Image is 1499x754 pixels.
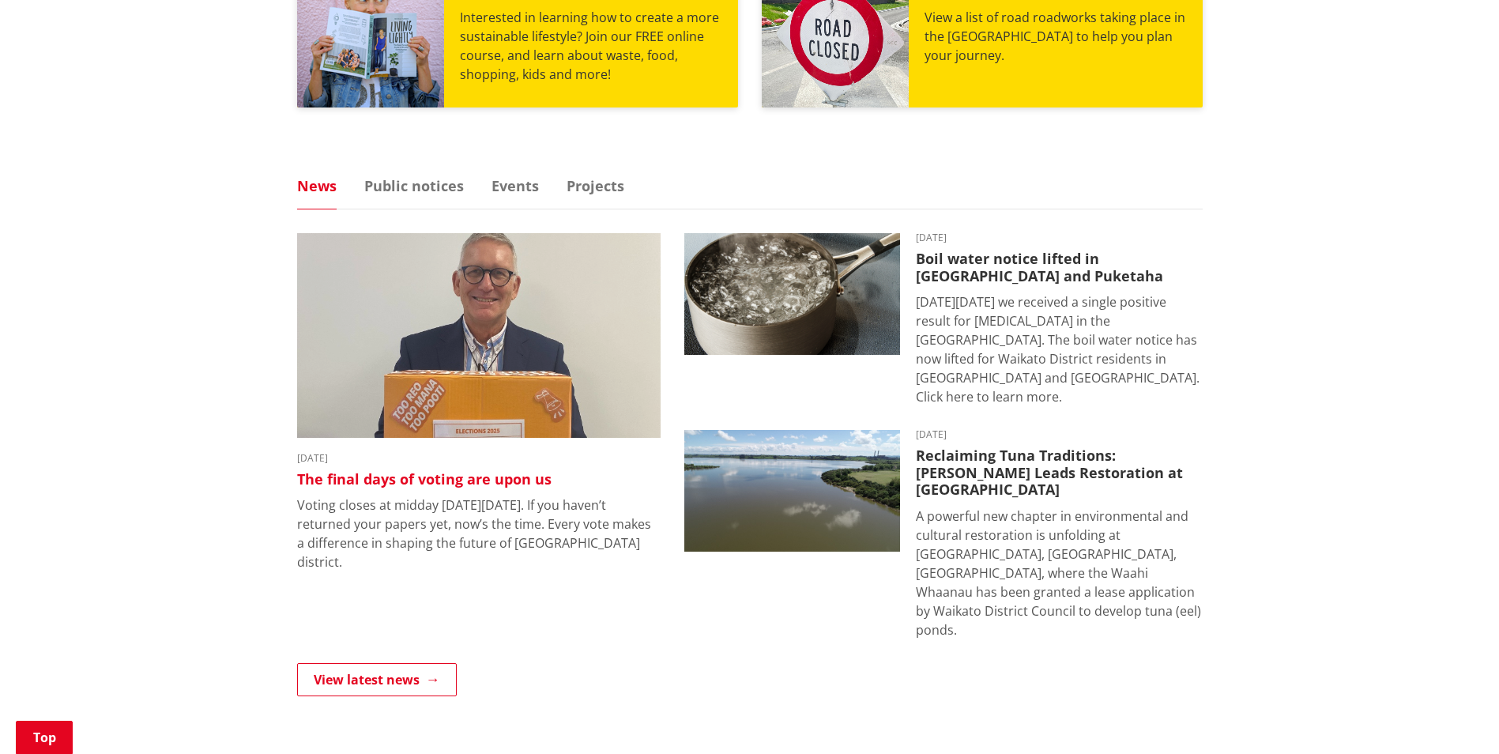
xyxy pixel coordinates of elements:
p: [DATE][DATE] we received a single positive result for [MEDICAL_DATA] in the [GEOGRAPHIC_DATA]. Th... [916,292,1203,406]
p: Voting closes at midday [DATE][DATE]. If you haven’t returned your papers yet, now’s the time. Ev... [297,496,661,571]
img: boil water notice [684,233,900,355]
a: [DATE] The final days of voting are upon us Voting closes at midday [DATE][DATE]. If you haven’t ... [297,233,661,571]
a: boil water notice gordonton puketaha [DATE] Boil water notice lifted in [GEOGRAPHIC_DATA] and Puk... [684,233,1203,406]
a: News [297,179,337,193]
p: View a list of road roadworks taking place in the [GEOGRAPHIC_DATA] to help you plan your journey. [925,8,1187,65]
img: Waahi Lake [684,430,900,552]
p: Interested in learning how to create a more sustainable lifestyle? Join our FREE online course, a... [460,8,722,84]
a: Public notices [364,179,464,193]
a: [DATE] Reclaiming Tuna Traditions: [PERSON_NAME] Leads Restoration at [GEOGRAPHIC_DATA] A powerfu... [684,430,1203,639]
time: [DATE] [916,233,1203,243]
time: [DATE] [916,430,1203,439]
h3: The final days of voting are upon us [297,471,661,488]
a: View latest news [297,663,457,696]
h3: Reclaiming Tuna Traditions: [PERSON_NAME] Leads Restoration at [GEOGRAPHIC_DATA] [916,447,1203,499]
a: Events [492,179,539,193]
img: Craig Hobbs editorial elections [297,233,661,438]
p: A powerful new chapter in environmental and cultural restoration is unfolding at [GEOGRAPHIC_DATA... [916,507,1203,639]
a: Projects [567,179,624,193]
a: Top [16,721,73,754]
h3: Boil water notice lifted in [GEOGRAPHIC_DATA] and Puketaha [916,251,1203,285]
time: [DATE] [297,454,661,463]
